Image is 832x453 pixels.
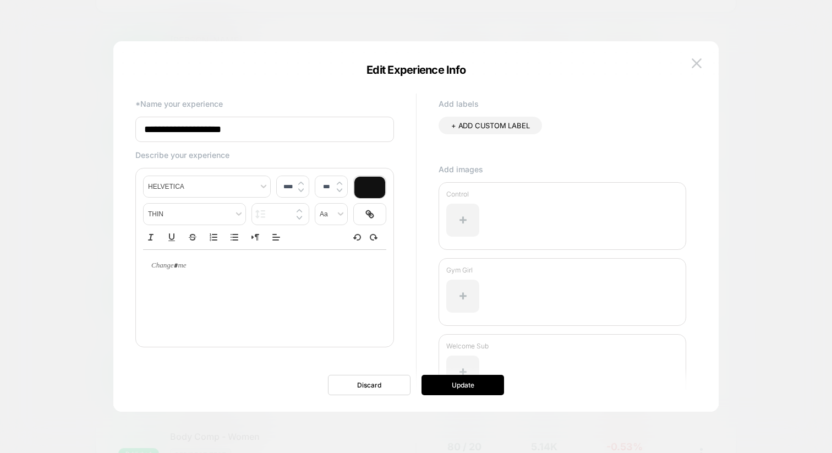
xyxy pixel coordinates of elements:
p: *Name your experience [135,99,394,108]
img: up [337,181,342,185]
button: Discard [328,375,410,395]
button: Ordered list [206,231,221,244]
button: Right to Left [248,231,263,244]
img: line height [255,210,266,219]
button: Underline [164,231,179,244]
button: Bullet list [227,231,242,244]
img: down [297,216,302,220]
img: up [297,209,302,213]
button: Italic [143,231,158,244]
span: Edit Experience Info [366,63,466,77]
p: Describe your experience [135,150,394,160]
span: transform [315,204,347,225]
p: Welcome Sub [446,342,678,350]
span: Align [269,231,284,244]
p: Gym Girl [446,266,678,274]
span: + ADD CUSTOM LABEL [451,121,529,130]
button: Strike [185,231,200,244]
img: down [298,188,304,193]
button: Update [422,375,504,395]
img: up [298,181,304,185]
p: Add labels [439,99,686,108]
img: close [692,58,702,68]
p: Control [446,190,678,198]
p: Add images [439,165,686,174]
span: font [144,176,270,197]
span: fontWeight [144,204,245,225]
img: down [337,188,342,193]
